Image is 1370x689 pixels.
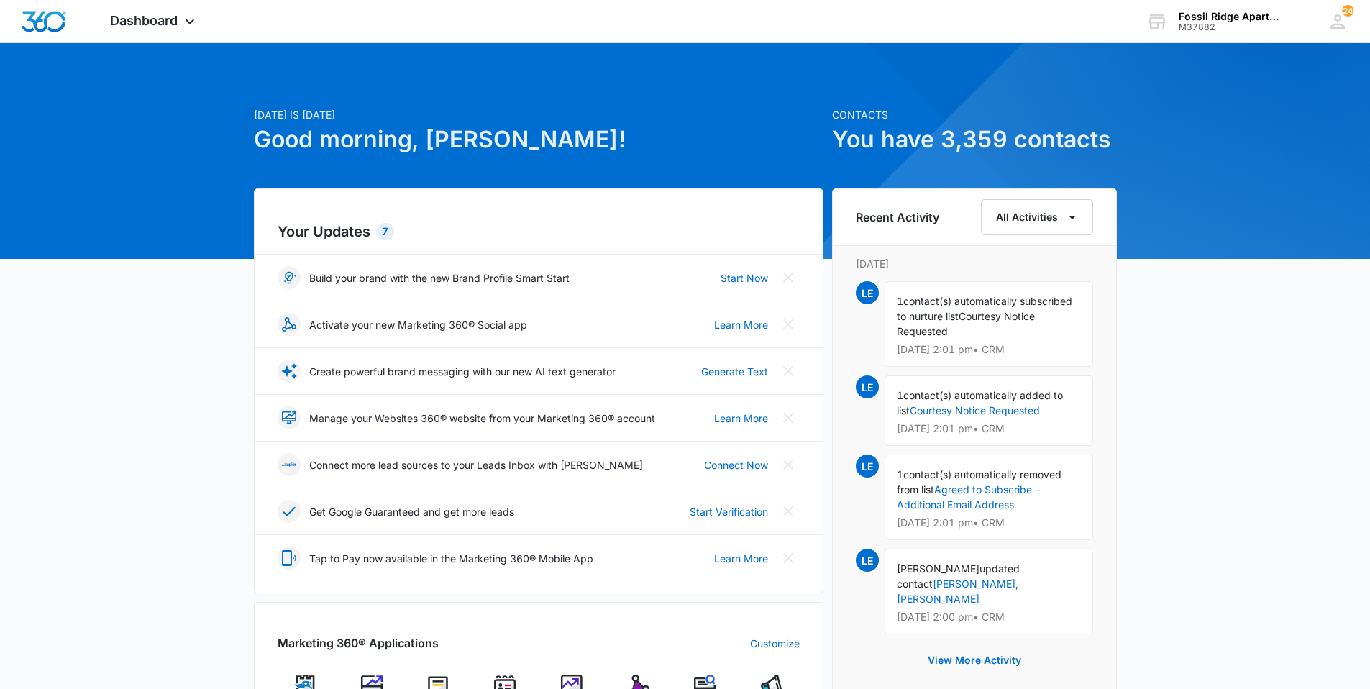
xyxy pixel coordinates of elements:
p: Get Google Guaranteed and get more leads [309,504,514,519]
a: Learn More [714,411,768,426]
p: [DATE] 2:01 pm • CRM [897,424,1081,434]
span: LE [856,549,879,572]
span: contact(s) automatically subscribed to nurture list [897,295,1072,322]
span: Courtesy Notice Requested [897,310,1035,337]
a: Customize [750,636,800,651]
p: [DATE] 2:00 pm • CRM [897,612,1081,622]
p: Connect more lead sources to your Leads Inbox with [PERSON_NAME] [309,457,643,473]
p: Contacts [832,107,1117,122]
p: [DATE] 2:01 pm • CRM [897,518,1081,528]
span: Dashboard [110,13,178,28]
span: [PERSON_NAME] [897,562,979,575]
h1: You have 3,359 contacts [832,122,1117,157]
button: All Activities [981,199,1093,235]
a: Learn More [714,551,768,566]
button: Close [777,547,800,570]
a: Start Verification [690,504,768,519]
a: Agreed to Subscribe - Additional Email Address [897,483,1041,511]
span: LE [856,455,879,478]
div: account name [1179,11,1284,22]
p: Tap to Pay now available in the Marketing 360® Mobile App [309,551,593,566]
a: Learn More [714,317,768,332]
p: [DATE] is [DATE] [254,107,823,122]
h2: Marketing 360® Applications [278,634,439,652]
div: account id [1179,22,1284,32]
button: Close [777,453,800,476]
span: LE [856,375,879,398]
a: Generate Text [701,364,768,379]
button: Close [777,266,800,289]
div: notifications count [1342,5,1353,17]
button: Close [777,313,800,336]
h2: Your Updates [278,221,800,242]
span: contact(s) automatically added to list [897,389,1063,416]
p: Build your brand with the new Brand Profile Smart Start [309,270,570,286]
a: Start Now [721,270,768,286]
div: 7 [376,223,394,240]
p: Create powerful brand messaging with our new AI text generator [309,364,616,379]
p: Activate your new Marketing 360® Social app [309,317,527,332]
p: [DATE] 2:01 pm • CRM [897,344,1081,355]
h1: Good morning, [PERSON_NAME]! [254,122,823,157]
p: Manage your Websites 360® website from your Marketing 360® account [309,411,655,426]
span: contact(s) automatically removed from list [897,468,1061,496]
span: LE [856,281,879,304]
a: Connect Now [704,457,768,473]
h6: Recent Activity [856,209,939,226]
button: View More Activity [913,643,1036,677]
button: Close [777,360,800,383]
button: Close [777,500,800,523]
span: 1 [897,389,903,401]
span: 24 [1342,5,1353,17]
a: [PERSON_NAME], [PERSON_NAME] [897,578,1018,605]
span: 1 [897,468,903,480]
p: [DATE] [856,256,1093,271]
button: Close [777,406,800,429]
a: Courtesy Notice Requested [910,404,1040,416]
span: 1 [897,295,903,307]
